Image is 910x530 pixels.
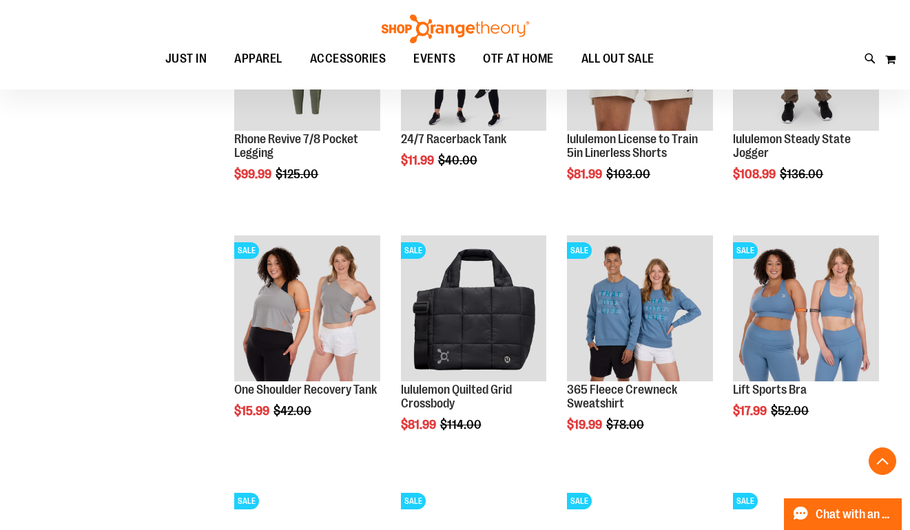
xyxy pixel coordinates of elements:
span: $15.99 [234,404,271,418]
a: One Shoulder Recovery Tank [234,383,377,396]
span: $99.99 [234,167,273,181]
img: lululemon Quilted Grid Crossbody [401,235,547,381]
span: SALE [234,242,259,259]
img: Shop Orangetheory [380,14,531,43]
a: Main of 2024 Covention Lift Sports BraSALE [733,235,879,383]
a: Main view of One Shoulder Recovery TankSALE [234,235,380,383]
div: product [726,229,886,452]
span: Chat with an Expert [816,508,893,521]
div: product [394,229,554,466]
span: $17.99 [733,404,769,418]
a: 365 Fleece Crewneck SweatshirtSALE [567,235,713,383]
span: SALE [401,493,426,509]
span: ACCESSORIES [310,43,386,74]
span: SALE [234,493,259,509]
span: $81.99 [567,167,604,181]
button: Back To Top [869,447,896,475]
span: JUST IN [165,43,207,74]
span: SALE [567,242,592,259]
span: $125.00 [276,167,320,181]
a: Lift Sports Bra [733,383,807,396]
span: $78.00 [606,418,646,432]
span: OTF AT HOME [483,43,554,74]
span: $81.99 [401,418,438,432]
div: product [227,229,387,452]
span: EVENTS [413,43,455,74]
div: product [560,229,720,466]
span: $11.99 [401,153,436,167]
span: $114.00 [440,418,484,432]
span: $19.99 [567,418,604,432]
a: lululemon Steady State Jogger [733,132,851,160]
img: Main of 2024 Covention Lift Sports Bra [733,235,879,381]
span: $42.00 [273,404,313,418]
span: APPAREL [234,43,282,74]
span: SALE [733,493,758,509]
a: 365 Fleece Crewneck Sweatshirt [567,383,677,410]
img: 365 Fleece Crewneck Sweatshirt [567,235,713,381]
a: Rhone Revive 7/8 Pocket Legging [234,132,358,160]
a: lululemon License to Train 5in Linerless Shorts [567,132,698,160]
a: lululemon Quilted Grid CrossbodySALE [401,235,547,383]
span: SALE [401,242,426,259]
a: 24/7 Racerback Tank [401,132,506,146]
span: $40.00 [438,153,479,167]
span: $103.00 [606,167,652,181]
span: SALE [733,242,758,259]
button: Chat with an Expert [784,498,902,530]
span: SALE [567,493,592,509]
img: Main view of One Shoulder Recovery Tank [234,235,380,381]
span: $52.00 [771,404,811,418]
span: $136.00 [780,167,825,181]
span: ALL OUT SALE [581,43,654,74]
span: $108.99 [733,167,778,181]
a: lululemon Quilted Grid Crossbody [401,383,512,410]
